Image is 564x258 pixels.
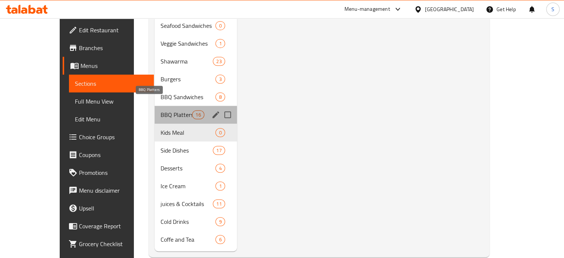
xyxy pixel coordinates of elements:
[63,39,154,57] a: Branches
[551,5,554,13] span: S
[161,110,192,119] span: BBQ Platters
[69,75,154,92] a: Sections
[155,124,237,141] div: Kids Meal0
[155,159,237,177] div: Desserts4
[215,128,225,137] div: items
[63,182,154,199] a: Menu disclaimer
[155,141,237,159] div: Side Dishes17
[80,61,148,70] span: Menus
[216,165,224,172] span: 4
[155,106,237,124] div: BBQ Platters16edit
[155,88,237,106] div: BBQ Sandwiches8
[79,150,148,159] span: Coupons
[155,35,237,52] div: Veggie Sandwiches1
[63,199,154,217] a: Upsell
[216,218,224,225] span: 9
[63,146,154,164] a: Coupons
[155,177,237,195] div: Ice Cream1
[161,75,216,84] span: Burgers
[79,26,148,35] span: Edit Restaurant
[215,75,225,84] div: items
[161,217,216,226] span: Cold Drinks
[155,231,237,248] div: Coffe and Tea6
[161,39,216,48] span: Veggie Sandwiches
[161,21,216,30] span: Seafood Sandwiches
[75,97,148,106] span: Full Menu View
[210,109,221,120] button: edit
[344,5,390,14] div: Menu-management
[425,5,474,13] div: [GEOGRAPHIC_DATA]
[215,217,225,226] div: items
[216,129,224,136] span: 0
[155,52,237,70] div: Shawarma23
[213,57,225,66] div: items
[161,235,216,244] span: Coffe and Tea
[75,79,148,88] span: Sections
[161,128,216,137] span: Kids Meal
[215,164,225,173] div: items
[215,21,225,30] div: items
[161,146,213,155] span: Side Dishes
[161,199,213,208] span: juices & Cocktails
[161,164,216,173] span: Desserts
[79,186,148,195] span: Menu disclaimer
[63,235,154,253] a: Grocery Checklist
[155,213,237,231] div: Cold Drinks9
[69,92,154,110] a: Full Menu View
[75,115,148,124] span: Edit Menu
[79,133,148,141] span: Choice Groups
[79,168,148,177] span: Promotions
[216,236,224,243] span: 6
[161,57,213,66] span: Shawarma
[161,182,216,190] span: Ice Cream
[192,111,204,118] span: 16
[161,92,216,101] span: BBQ Sandwiches
[215,182,225,190] div: items
[215,39,225,48] div: items
[216,94,224,101] span: 8
[216,76,224,83] span: 3
[213,200,224,208] span: 11
[155,17,237,35] div: Seafood Sandwiches0
[215,235,225,244] div: items
[213,199,225,208] div: items
[63,164,154,182] a: Promotions
[216,183,224,190] span: 1
[213,58,224,65] span: 23
[79,43,148,52] span: Branches
[79,222,148,231] span: Coverage Report
[63,128,154,146] a: Choice Groups
[79,239,148,248] span: Grocery Checklist
[155,195,237,213] div: juices & Cocktails11
[192,110,204,119] div: items
[216,40,224,47] span: 1
[213,146,225,155] div: items
[213,147,224,154] span: 17
[216,22,224,29] span: 0
[79,204,148,213] span: Upsell
[63,21,154,39] a: Edit Restaurant
[63,217,154,235] a: Coverage Report
[63,57,154,75] a: Menus
[155,70,237,88] div: Burgers3
[69,110,154,128] a: Edit Menu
